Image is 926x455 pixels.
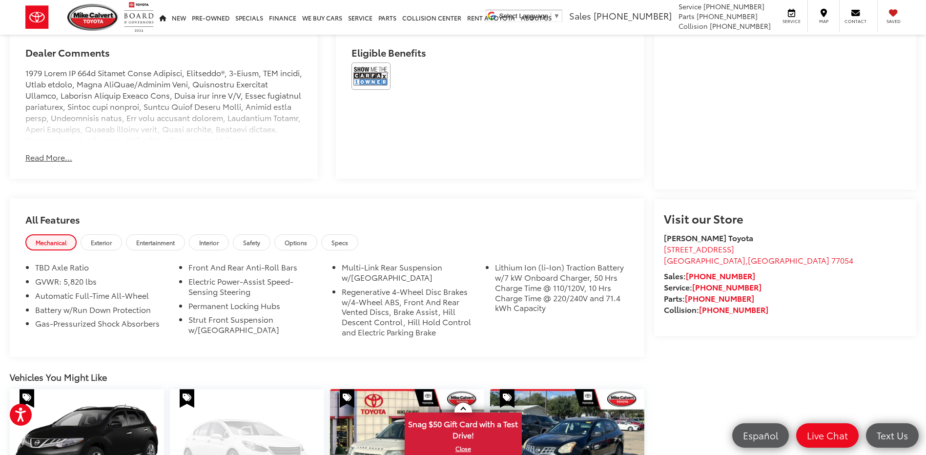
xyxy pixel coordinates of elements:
li: Gas-Pressurized Shock Absorbers [35,318,169,332]
span: Special [180,389,194,408]
li: Front And Rear Anti-Roll Bars [188,262,322,276]
span: [GEOGRAPHIC_DATA] [748,254,829,266]
h2: All Features [10,198,644,234]
a: [PHONE_NUMBER] [692,281,761,292]
div: Vehicles You Might Like [10,372,644,383]
li: GVWR: 5,820 lbs [35,276,169,290]
span: [PHONE_NUMBER] [710,21,771,31]
li: Permanent Locking Hubs [188,301,322,315]
img: CarFax One Owner [351,62,391,90]
span: [STREET_ADDRESS] [664,243,734,254]
span: Special [500,389,514,408]
span: Special [340,389,354,408]
li: Electric Power-Assist Speed-Sensing Steering [188,276,322,301]
div: 1979 Lorem IP 664d Sitamet Conse Adipisci, Elitseddo®, 3-Eiusm, TEM incidi, Utlab etdolo, Magna A... [25,67,302,141]
span: Interior [199,238,219,247]
span: Parts [679,11,695,21]
span: Contact [844,18,866,24]
li: Automatic Full-Time All-Wheel [35,290,169,305]
span: Sales [569,9,591,22]
strong: Service: [664,281,761,292]
span: Service [679,1,701,11]
span: Specs [331,238,348,247]
span: Snag $50 Gift Card with a Test Drive! [406,414,521,443]
span: 77054 [831,254,853,266]
strong: Sales: [664,270,755,281]
li: Strut Front Suspension w/[GEOGRAPHIC_DATA] [188,314,322,339]
span: Service [781,18,803,24]
span: Collision [679,21,708,31]
button: Read More... [25,152,72,163]
span: Entertainment [136,238,175,247]
span: [PHONE_NUMBER] [697,11,758,21]
span: ▼ [554,12,560,20]
span: Map [813,18,834,24]
span: Text Us [872,429,913,441]
a: [PHONE_NUMBER] [699,304,768,315]
li: Regenerative 4-Wheel Disc Brakes w/4-Wheel ABS, Front And Rear Vented Discs, Brake Assist, Hill D... [342,287,475,341]
a: Live Chat [796,423,859,448]
strong: Collision: [664,304,768,315]
a: [PHONE_NUMBER] [686,270,755,281]
span: , [664,254,853,266]
span: Live Chat [802,429,853,441]
span: Español [738,429,783,441]
li: Battery w/Run Down Protection [35,305,169,319]
span: Options [285,238,307,247]
span: [PHONE_NUMBER] [594,9,672,22]
span: Safety [243,238,260,247]
li: TBD Axle Ratio [35,262,169,276]
strong: [PERSON_NAME] Toyota [664,232,753,243]
a: [STREET_ADDRESS] [GEOGRAPHIC_DATA],[GEOGRAPHIC_DATA] 77054 [664,243,853,266]
a: Text Us [866,423,919,448]
span: Saved [883,18,904,24]
li: Lithium Ion (li-Ion) Traction Battery w/7 kW Onboard Charger, 50 Hrs Charge Time @ 110/120V, 10 H... [495,262,629,317]
span: [GEOGRAPHIC_DATA] [664,254,745,266]
h2: Dealer Comments [25,47,302,67]
strong: Parts: [664,292,754,304]
h2: Visit our Store [664,212,906,225]
span: [PHONE_NUMBER] [703,1,764,11]
li: Multi-Link Rear Suspension w/[GEOGRAPHIC_DATA] [342,262,475,287]
span: Exterior [91,238,112,247]
a: Español [732,423,789,448]
span: Special [20,389,34,408]
a: [PHONE_NUMBER] [685,292,754,304]
h2: Eligible Benefits [351,47,628,62]
img: Mike Calvert Toyota [67,4,119,31]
